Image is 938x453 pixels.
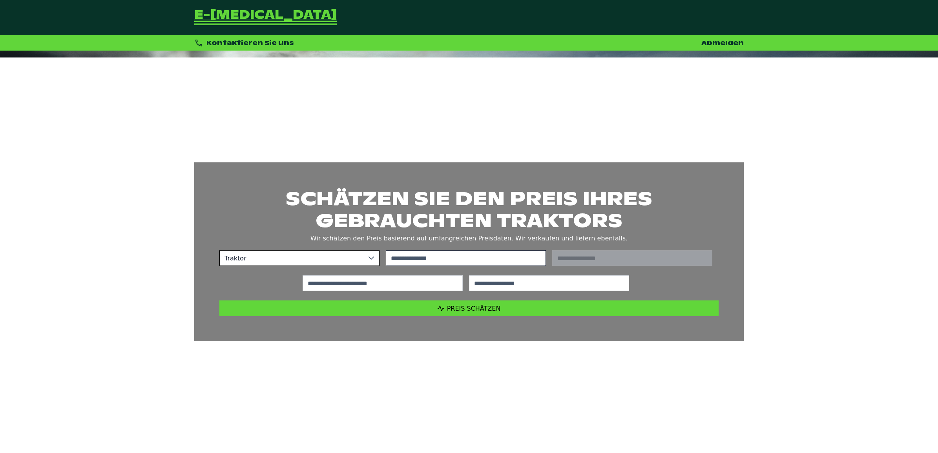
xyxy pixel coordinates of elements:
button: Preis schätzen [219,300,719,316]
a: Zurück zur Startseite [194,9,337,26]
h1: Schätzen Sie den Preis Ihres gebrauchten Traktors [219,187,719,231]
span: Preis schätzen [447,305,501,312]
div: Kontaktieren Sie uns [194,38,294,47]
p: Wir schätzen den Preis basierend auf umfangreichen Preisdaten. Wir verkaufen und liefern ebenfalls. [219,233,719,244]
span: Kontaktieren Sie uns [206,39,294,47]
span: Traktor [220,251,363,266]
a: Abmelden [701,39,744,47]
